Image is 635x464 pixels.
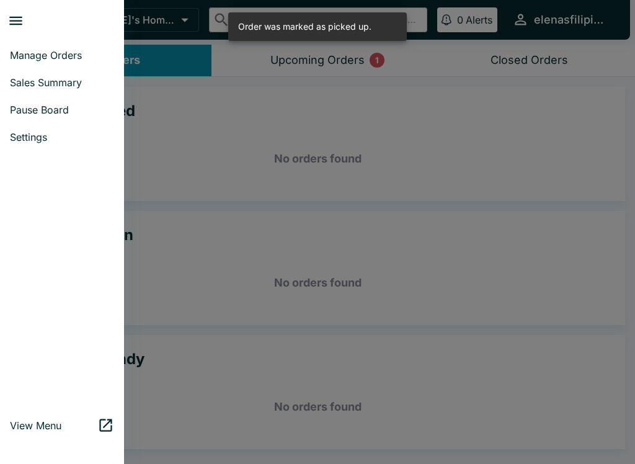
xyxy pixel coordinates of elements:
[238,16,371,37] div: Order was marked as picked up.
[10,104,114,116] span: Pause Board
[10,76,114,89] span: Sales Summary
[10,49,114,61] span: Manage Orders
[10,419,97,432] span: View Menu
[10,131,114,143] span: Settings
